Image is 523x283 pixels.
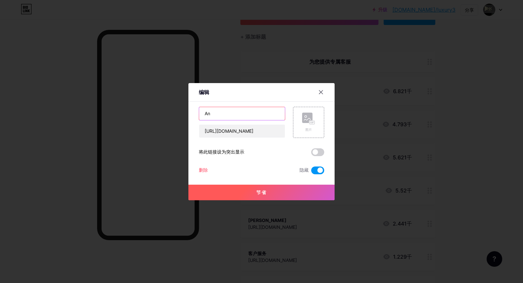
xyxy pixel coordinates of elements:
button: 节省 [188,185,335,200]
font: 图片 [305,128,312,131]
font: 节省 [256,190,267,195]
font: 隐藏 [300,167,309,173]
input: 网址 [199,125,285,138]
font: 将此链接设为突出显示 [199,149,244,154]
input: 标题 [199,107,285,120]
font: 编辑 [199,89,209,95]
font: 删除 [199,167,208,173]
